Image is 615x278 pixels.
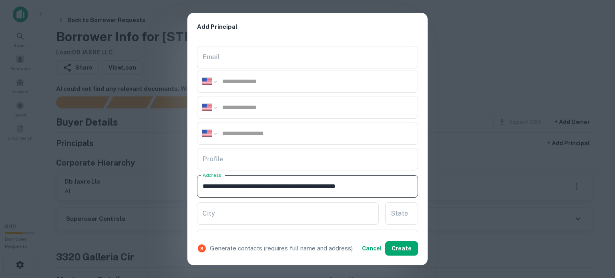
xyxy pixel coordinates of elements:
[359,241,385,256] button: Cancel
[187,13,428,41] h2: Add Principal
[203,172,221,178] label: Address
[210,244,353,253] p: Generate contacts (requires full name and address)
[575,214,615,252] iframe: Chat Widget
[385,241,418,256] button: Create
